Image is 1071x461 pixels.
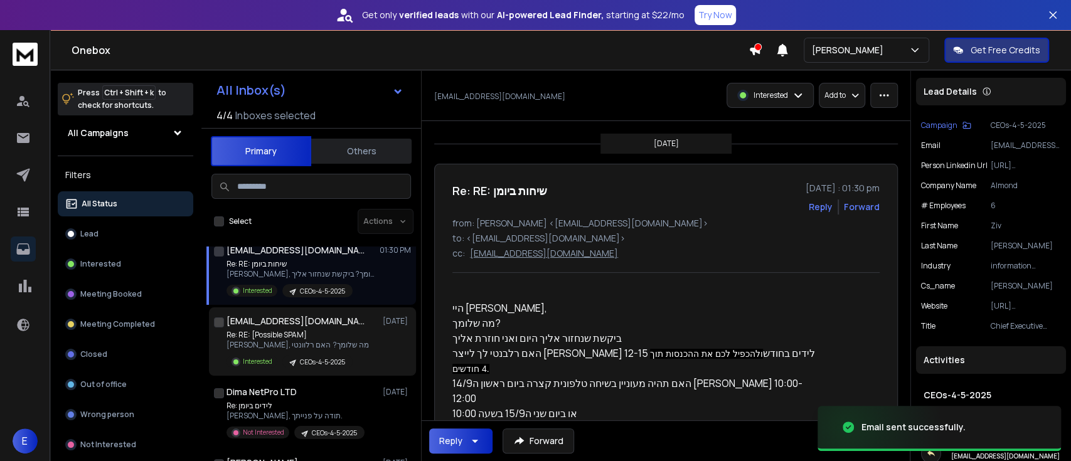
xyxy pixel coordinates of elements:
p: Closed [80,349,107,359]
h1: Dima NetPro LTD [226,386,297,398]
p: [PERSON_NAME], מה שלומך? האם רלוונטי [226,340,369,350]
p: to: <[EMAIL_ADDRESS][DOMAIN_NAME]> [452,232,880,245]
p: All Status [82,199,117,209]
button: All Campaigns [58,120,193,146]
h1: Onebox [72,43,749,58]
button: Meeting Completed [58,312,193,337]
p: Person Linkedin Url [921,161,988,171]
div: Forward [844,201,880,213]
p: Get only with our starting at $22/mo [362,9,685,21]
p: Not Interested [243,428,284,437]
h1: All Inbox(s) [216,84,286,97]
button: Others [311,137,412,165]
p: Ziv [991,221,1061,231]
p: Re: לידים ביומן [226,401,365,411]
h1: [EMAIL_ADDRESS][DOMAIN_NAME] [226,315,365,327]
p: Get Free Credits [971,44,1040,56]
button: Wrong person [58,402,193,427]
button: Meeting Booked [58,282,193,307]
p: Press to check for shortcuts. [78,87,166,112]
p: information technology & services [991,261,1061,271]
span: Ctrl + Shift + k [102,85,156,100]
button: Not Interested [58,432,193,457]
p: Website [921,301,947,311]
h3: Filters [58,166,193,184]
p: 01:30 PM [380,245,411,255]
p: Industry [921,261,951,271]
button: All Inbox(s) [206,78,413,103]
p: [DATE] [383,316,411,326]
button: Forward [503,428,574,453]
button: Reply [809,201,833,213]
p: [URL][DOMAIN_NAME] [991,301,1061,311]
p: [PERSON_NAME], מה שלומך? ביקשת שנחזור אליך [226,269,377,279]
p: Wrong person [80,410,134,420]
span: 4 / 4 [216,108,233,123]
strong: verified leads [399,9,459,21]
p: Interested [754,90,788,100]
h3: Inboxes selected [235,108,316,123]
p: Interested [243,357,272,366]
p: Title [921,321,935,331]
div: Activities [916,346,1066,374]
p: [PERSON_NAME] [991,241,1061,251]
p: from: [PERSON_NAME] <[EMAIL_ADDRESS][DOMAIN_NAME]> [452,217,880,230]
button: Try Now [695,5,736,25]
strong: AI-powered Lead Finder, [497,9,604,21]
div: היי [PERSON_NAME], [452,300,819,315]
p: [PERSON_NAME] [812,44,888,56]
p: Interested [243,286,272,295]
p: [URL][DOMAIN_NAME] [991,161,1061,171]
p: [EMAIL_ADDRESS][DOMAIN_NAME] [470,247,618,260]
p: 6 [991,201,1061,211]
div: האם תהיה מעוניין בשיחה טלפונית קצרה ביום ראשון ה14/9 [PERSON_NAME] 10:00-12:00 [452,376,819,406]
div: האם רלבנטי לך לייצר [PERSON_NAME] 12-15 לידים בחודש [452,346,819,376]
p: [DATE] [383,387,411,397]
p: [DATE] : 01:30 pm [806,182,880,194]
p: Company Name [921,181,976,191]
p: [EMAIL_ADDRESS][DOMAIN_NAME] [991,140,1061,151]
div: מה שלומך? [452,315,819,331]
button: Closed [58,342,193,367]
p: Interested [80,259,121,269]
div: ביקשת שנחזור אליך היום ואני חוזרת אליך [452,331,819,346]
p: # Employees [921,201,966,211]
button: Primary [211,136,311,166]
p: cc: [452,247,465,260]
button: Get Free Credits [944,38,1049,63]
h1: CEOs-4-5-2025 [924,389,1058,401]
h1: [EMAIL_ADDRESS][DOMAIN_NAME] [226,244,365,257]
p: Add to [824,90,846,100]
div: או ביום שני ה15/9 בשעה 10:00 [452,406,819,421]
button: All Status [58,191,193,216]
div: Email sent successfully. [861,421,966,433]
button: Campaign [921,120,971,130]
p: Email [921,140,940,151]
p: cs_name [921,281,955,291]
p: [PERSON_NAME], תודה על פנייתך. [226,411,365,421]
p: [EMAIL_ADDRESS][DOMAIN_NAME] [434,92,565,102]
button: Out of office [58,372,193,397]
p: Try Now [698,9,732,21]
p: Chief Executive Officer [991,321,1061,331]
p: CEOs-4-5-2025 [300,358,345,367]
h1: All Campaigns [68,127,129,139]
button: Reply [429,428,493,453]
p: Meeting Completed [80,319,155,329]
p: CEOs-4-5-2025 [300,287,345,296]
p: Meeting Booked [80,289,142,299]
p: Last Name [921,241,957,251]
p: Lead [80,229,99,239]
p: [DATE] [654,139,679,149]
p: Re: RE: שיחות ביומן [226,259,377,269]
div: Reply [439,435,462,447]
p: Almond [991,181,1061,191]
h1: Re: RE: שיחות ביומן [452,182,547,199]
button: E [13,428,38,453]
button: Lead [58,221,193,246]
p: Out of office [80,379,127,389]
p: Lead Details [924,85,977,98]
